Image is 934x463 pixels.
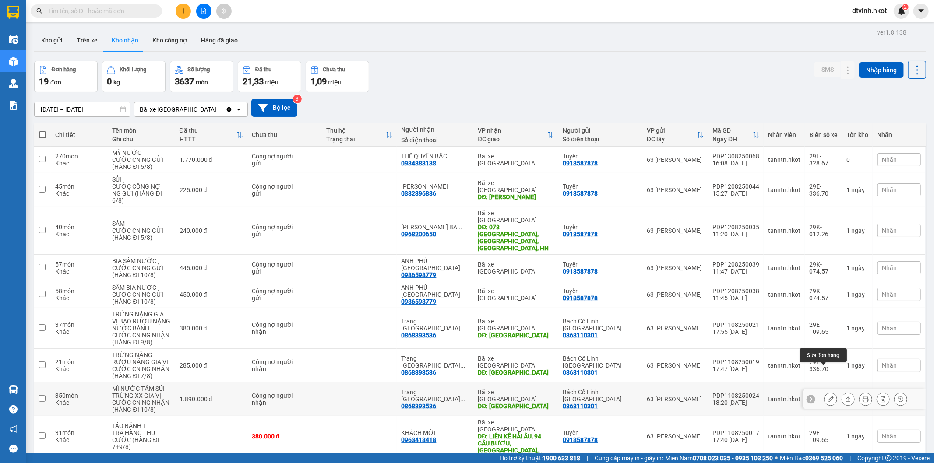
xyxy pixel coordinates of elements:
[563,389,638,403] div: Bách Cổ Linh Long Biên
[201,8,207,14] span: file-add
[113,351,171,365] div: TRỨNG NẶNG RƯỢU NẶNG GIA VỊ
[252,261,296,275] div: Công nợ người gửi
[846,291,868,298] div: 1
[780,453,843,463] span: Miền Bắc
[113,385,171,399] div: MÌ NƯỚC TĂM SỦI TRỨNG XX GIA VỊ
[882,433,897,440] span: Nhãn
[882,325,897,332] span: Nhãn
[243,76,264,87] span: 21,33
[7,6,19,19] img: logo-vxr
[563,224,638,231] div: Tuyển
[768,362,800,369] div: tanntn.hkot
[293,95,302,103] sup: 3
[563,231,598,238] div: 0918587878
[113,311,171,332] div: TRỨNG NẶNG GIA VỊ BAO RƯỢU NẶNG NƯỚC BÁNH
[55,153,104,160] div: 270 món
[478,210,554,224] div: Bãi xe [GEOGRAPHIC_DATA]
[712,160,759,167] div: 16:08 [DATE]
[642,123,708,147] th: Toggle SortBy
[478,224,554,252] div: DĐ: 078 TÂN ẤP, PHÚC XA, BA ĐÌNH, HN
[401,160,436,167] div: 0984883138
[563,160,598,167] div: 0918587878
[9,385,18,394] img: warehouse-icon
[113,284,171,291] div: SÂM BIA NƯỚC
[113,332,171,346] div: CƯỚC CN NG NHẬN (HÀNG ĐI 9/8)
[904,4,907,10] span: 2
[809,131,838,138] div: Biển số xe
[113,264,171,278] div: CƯỚC CN NG GỬI (HÀNG ĐI 10/8)
[401,355,469,369] div: Trang Long Biên (Bách Cổ Linh)
[712,127,752,134] div: Mã GD
[401,224,469,231] div: HỒNG NHUNG BA ĐÌNH
[401,190,436,197] div: 0382396886
[401,153,469,160] div: THẾ QUYÊN BẮC NINH
[9,405,18,414] span: question-circle
[113,365,171,379] div: CƯỚC CN NG NHẬN (HÀNG ĐI 7/8)
[712,365,759,372] div: 17:47 [DATE]
[9,35,18,44] img: warehouse-icon
[712,224,759,231] div: PDP1208250035
[175,76,194,87] span: 3637
[401,271,436,278] div: 0986598779
[252,433,318,440] div: 380.000 đ
[647,227,704,234] div: 63 [PERSON_NAME]
[478,127,547,134] div: VP nhận
[105,30,145,51] button: Kho nhận
[328,79,342,86] span: triệu
[712,261,759,268] div: PDP1208250039
[34,30,70,51] button: Kho gửi
[647,433,704,440] div: 63 [PERSON_NAME]
[457,224,462,231] span: ...
[55,183,104,190] div: 45 món
[851,433,865,440] span: ngày
[712,153,759,160] div: PDP1308250068
[235,106,242,113] svg: open
[34,61,98,92] button: Đơn hàng19đơn
[768,291,800,298] div: tanntn.hkot
[9,445,18,453] span: message
[170,61,233,92] button: Số lượng3637món
[809,321,838,335] div: 29E-109.65
[647,156,704,163] div: 63 [PERSON_NAME]
[768,227,800,234] div: tanntn.hkot
[846,325,868,332] div: 1
[327,136,386,143] div: Trạng thái
[665,453,773,463] span: Miền Nam
[221,8,227,14] span: aim
[712,436,759,443] div: 17:40 [DATE]
[647,325,704,332] div: 63 [PERSON_NAME]
[845,5,894,16] span: dtvinh.hkot
[563,332,598,339] div: 0868110301
[809,183,838,197] div: 29E-336.70
[180,396,243,403] div: 1.890.000 đ
[55,358,104,365] div: 21 món
[48,6,152,16] input: Tìm tên, số ĐT hoặc mã đơn
[563,288,638,295] div: Tuyển
[306,61,369,92] button: Chưa thu1,09 triệu
[55,160,104,167] div: Khác
[877,131,921,138] div: Nhãn
[180,264,243,271] div: 445.000 đ
[712,392,759,399] div: PDP1108250024
[113,220,171,227] div: SÂM
[712,358,759,365] div: PDP1108250019
[55,328,104,335] div: Khác
[882,156,897,163] span: Nhãn
[113,399,171,413] div: CƯỚC CN NG NHẬN (HÀNG ĐI 10/8)
[478,153,554,167] div: Bãi xe [GEOGRAPHIC_DATA]
[180,291,243,298] div: 450.000 đ
[217,105,218,114] input: Selected Bãi xe Thạch Bàn.
[55,190,104,197] div: Khác
[809,261,838,275] div: 29K-074.57
[102,61,166,92] button: Khối lượng0kg
[809,288,838,302] div: 29K-074.57
[180,127,236,134] div: Đã thu
[563,369,598,376] div: 0868110301
[216,4,232,19] button: aim
[851,264,865,271] span: ngày
[809,224,838,238] div: 29K-012.26
[809,358,838,372] div: 29E-336.70
[55,268,104,275] div: Khác
[543,455,580,462] strong: 1900 633 818
[478,288,554,302] div: Bãi xe [GEOGRAPHIC_DATA]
